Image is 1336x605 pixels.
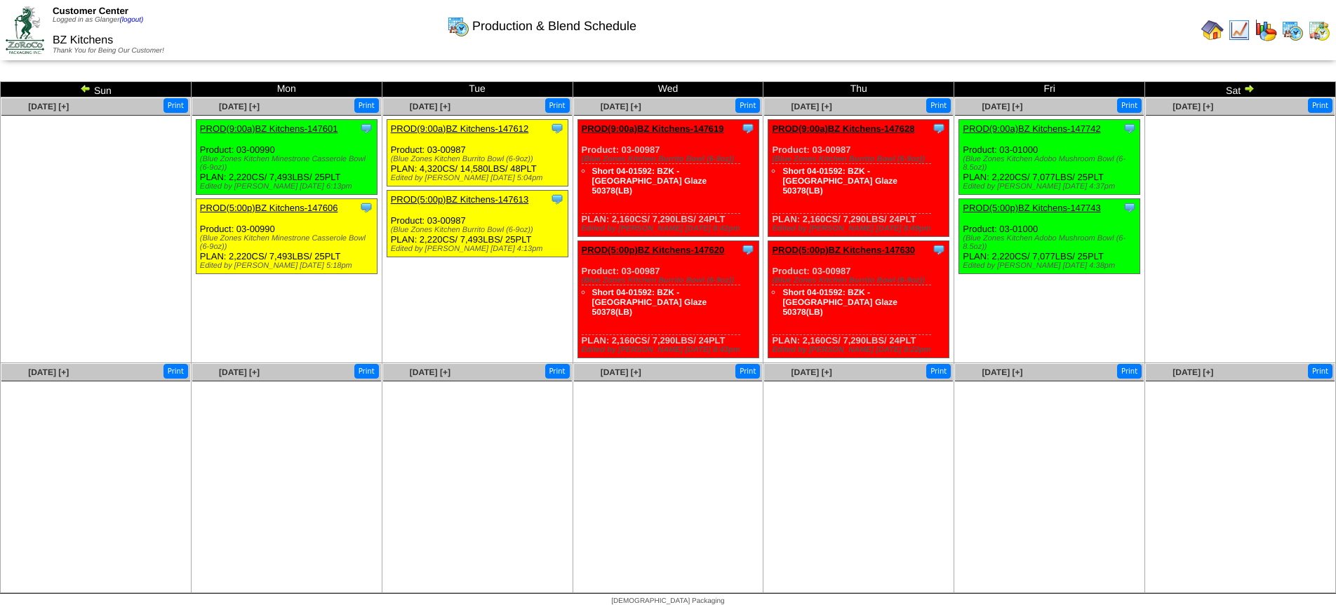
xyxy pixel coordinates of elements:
[550,121,564,135] img: Tooltip
[582,245,725,255] a: PROD(5:00p)BZ Kitchens-147620
[200,203,338,213] a: PROD(5:00p)BZ Kitchens-147606
[359,121,373,135] img: Tooltip
[1281,19,1304,41] img: calendarprod.gif
[1123,200,1137,215] img: Tooltip
[926,364,951,379] button: Print
[163,98,188,113] button: Print
[582,224,759,233] div: Edited by [PERSON_NAME] [DATE] 8:42pm
[447,15,469,37] img: calendarprod.gif
[577,241,759,358] div: Product: 03-00987 PLAN: 2,160CS / 7,290LBS / 24PLT
[735,98,760,113] button: Print
[472,19,636,34] span: Production & Blend Schedule
[932,121,946,135] img: Tooltip
[1308,98,1332,113] button: Print
[387,191,568,257] div: Product: 03-00987 PLAN: 2,220CS / 7,493LBS / 25PLT
[963,261,1140,270] div: Edited by [PERSON_NAME] [DATE] 4:38pm
[963,123,1101,134] a: PROD(9:00a)BZ Kitchens-147742
[791,102,832,111] a: [DATE] [+]
[53,34,113,46] span: BZ Kitchens
[219,102,260,111] a: [DATE] [+]
[53,16,144,24] span: Logged in as Glanger
[391,194,529,205] a: PROD(5:00p)BZ Kitchens-147613
[196,120,377,195] div: Product: 03-00990 PLAN: 2,220CS / 7,493LBS / 25PLT
[1201,19,1224,41] img: home.gif
[200,261,377,270] div: Edited by [PERSON_NAME] [DATE] 5:18pm
[772,276,949,285] div: (Blue Zones Kitchen Burrito Bowl (6-9oz))
[545,364,570,379] button: Print
[354,98,379,113] button: Print
[772,123,914,134] a: PROD(9:00a)BZ Kitchens-147628
[963,155,1140,172] div: (Blue Zones Kitchen Adobo Mushroom Bowl (6-8.5oz))
[196,199,377,274] div: Product: 03-00990 PLAN: 2,220CS / 7,493LBS / 25PLT
[1173,367,1213,377] a: [DATE] [+]
[963,234,1140,251] div: (Blue Zones Kitchen Adobo Mushroom Bowl (6-8.5oz))
[963,203,1101,213] a: PROD(5:00p)BZ Kitchens-147743
[410,102,450,111] span: [DATE] [+]
[391,123,529,134] a: PROD(9:00a)BZ Kitchens-147612
[80,83,91,94] img: arrowleft.gif
[582,123,724,134] a: PROD(9:00a)BZ Kitchens-147619
[611,597,724,605] span: [DEMOGRAPHIC_DATA] Packaging
[1117,364,1142,379] button: Print
[191,82,382,97] td: Mon
[959,120,1140,195] div: Product: 03-01000 PLAN: 2,220CS / 7,077LBS / 25PLT
[200,234,377,251] div: (Blue Zones Kitchen Minestrone Casserole Bowl (6-9oz))
[1,82,192,97] td: Sun
[782,287,897,317] a: Short 04-01592: BZK - [GEOGRAPHIC_DATA] Glaze 50378(LB)
[1308,364,1332,379] button: Print
[391,155,568,163] div: (Blue Zones Kitchen Burrito Bowl (6-9oz))
[219,367,260,377] a: [DATE] [+]
[410,367,450,377] span: [DATE] [+]
[601,102,641,111] a: [DATE] [+]
[53,47,164,55] span: Thank You for Being Our Customer!
[772,155,949,163] div: (Blue Zones Kitchen Burrito Bowl (6-9oz))
[791,367,832,377] a: [DATE] [+]
[550,192,564,206] img: Tooltip
[735,364,760,379] button: Print
[28,102,69,111] a: [DATE] [+]
[1243,83,1255,94] img: arrowright.gif
[959,199,1140,274] div: Product: 03-01000 PLAN: 2,220CS / 7,077LBS / 25PLT
[582,155,759,163] div: (Blue Zones Kitchen Burrito Bowl (6-9oz))
[1173,102,1213,111] a: [DATE] [+]
[200,123,338,134] a: PROD(9:00a)BZ Kitchens-147601
[741,243,755,257] img: Tooltip
[782,166,897,196] a: Short 04-01592: BZK - [GEOGRAPHIC_DATA] Glaze 50378(LB)
[592,166,707,196] a: Short 04-01592: BZK - [GEOGRAPHIC_DATA] Glaze 50378(LB)
[359,200,373,215] img: Tooltip
[963,182,1140,191] div: Edited by [PERSON_NAME] [DATE] 4:37pm
[53,6,128,16] span: Customer Center
[982,367,1022,377] a: [DATE] [+]
[932,243,946,257] img: Tooltip
[768,241,949,358] div: Product: 03-00987 PLAN: 2,160CS / 7,290LBS / 24PLT
[6,6,44,53] img: ZoRoCo_Logo(Green%26Foil)%20jpg.webp
[772,245,915,255] a: PROD(5:00p)BZ Kitchens-147630
[28,367,69,377] a: [DATE] [+]
[982,102,1022,111] a: [DATE] [+]
[926,98,951,113] button: Print
[200,155,377,172] div: (Blue Zones Kitchen Minestrone Casserole Bowl (6-9oz))
[763,82,954,97] td: Thu
[577,120,759,237] div: Product: 03-00987 PLAN: 2,160CS / 7,290LBS / 24PLT
[382,82,573,97] td: Tue
[573,82,763,97] td: Wed
[1308,19,1330,41] img: calendarinout.gif
[772,346,949,354] div: Edited by [PERSON_NAME] [DATE] 9:22pm
[200,182,377,191] div: Edited by [PERSON_NAME] [DATE] 6:13pm
[1255,19,1277,41] img: graph.gif
[1228,19,1250,41] img: line_graph.gif
[1145,82,1336,97] td: Sat
[391,226,568,234] div: (Blue Zones Kitchen Burrito Bowl (6-9oz))
[1123,121,1137,135] img: Tooltip
[768,120,949,237] div: Product: 03-00987 PLAN: 2,160CS / 7,290LBS / 24PLT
